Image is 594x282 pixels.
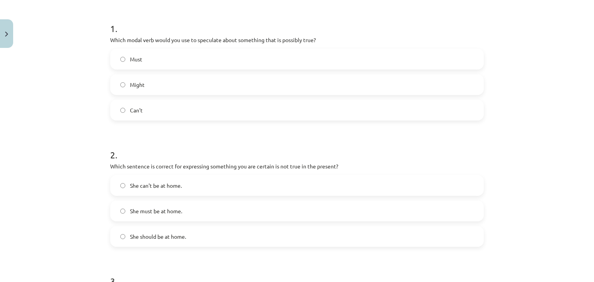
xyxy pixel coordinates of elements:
input: She should be at home. [120,234,125,239]
input: She can't be at home. [120,183,125,188]
input: Must [120,57,125,62]
span: Must [130,55,142,63]
img: icon-close-lesson-0947bae3869378f0d4975bcd49f059093ad1ed9edebbc8119c70593378902aed.svg [5,32,8,37]
span: She can't be at home. [130,182,182,190]
p: Which sentence is correct for expressing something you are certain is not true in the present? [110,162,484,170]
h1: 2 . [110,136,484,160]
input: Can't [120,108,125,113]
p: Which modal verb would you use to speculate about something that is possibly true? [110,36,484,44]
input: Might [120,82,125,87]
span: She should be at home. [130,233,186,241]
span: Might [130,81,145,89]
span: She must be at home. [130,207,182,215]
h1: 1 . [110,10,484,34]
input: She must be at home. [120,209,125,214]
span: Can't [130,106,143,114]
